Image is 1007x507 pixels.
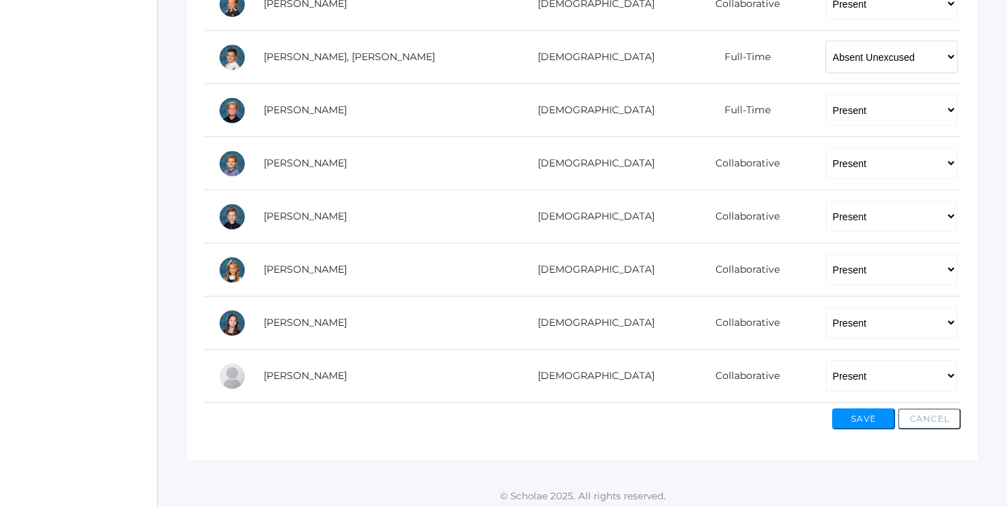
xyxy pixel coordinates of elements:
a: [PERSON_NAME] [264,157,347,169]
div: Mary Wallock [218,362,246,390]
td: Collaborative [673,297,812,350]
a: [PERSON_NAME] [264,210,347,222]
td: [DEMOGRAPHIC_DATA] [509,243,673,297]
a: [PERSON_NAME], [PERSON_NAME] [264,50,435,63]
div: Noah Smith [218,150,246,178]
td: [DEMOGRAPHIC_DATA] [509,350,673,403]
td: [DEMOGRAPHIC_DATA] [509,137,673,190]
div: Brooks Roberts [218,97,246,124]
td: Collaborative [673,137,812,190]
td: Collaborative [673,350,812,403]
td: [DEMOGRAPHIC_DATA] [509,84,673,137]
a: [PERSON_NAME] [264,263,347,276]
div: Remmie Tourje [218,309,246,337]
td: [DEMOGRAPHIC_DATA] [509,31,673,84]
td: [DEMOGRAPHIC_DATA] [509,190,673,243]
div: Theodore Smith [218,203,246,231]
div: Cooper Reyes [218,43,246,71]
a: [PERSON_NAME] [264,103,347,116]
a: [PERSON_NAME] [264,316,347,329]
td: Full-Time [673,31,812,84]
td: Collaborative [673,190,812,243]
td: [DEMOGRAPHIC_DATA] [509,297,673,350]
button: Save [832,408,895,429]
td: Collaborative [673,243,812,297]
button: Cancel [898,408,961,429]
td: Full-Time [673,84,812,137]
p: © Scholae 2025. All rights reserved. [158,489,1007,503]
div: Faye Thompson [218,256,246,284]
a: [PERSON_NAME] [264,369,347,382]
